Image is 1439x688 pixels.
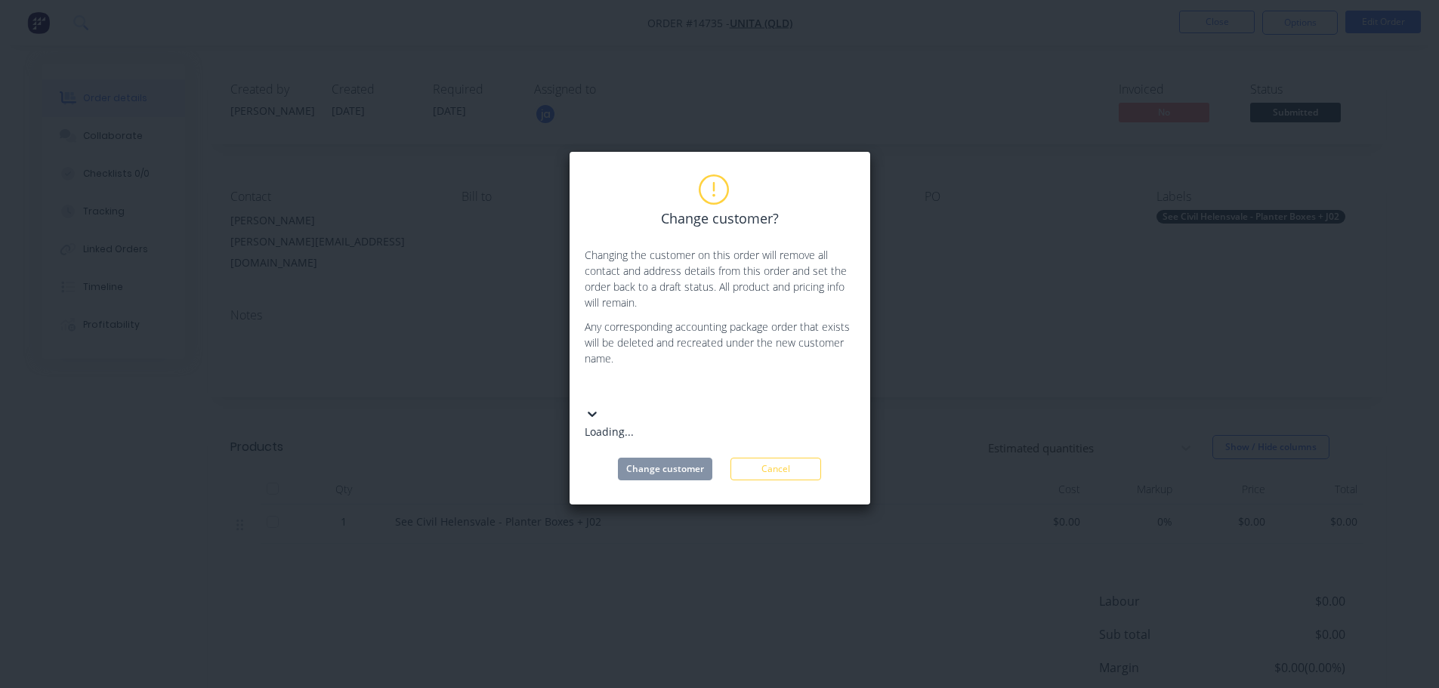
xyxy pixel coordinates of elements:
[730,458,821,480] button: Cancel
[585,319,855,366] p: Any corresponding accounting package order that exists will be deleted and recreated under the ne...
[585,424,811,440] div: Loading...
[585,247,855,310] p: Changing the customer on this order will remove all contact and address details from this order a...
[661,208,779,229] span: Change customer?
[618,458,712,480] button: Change customer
